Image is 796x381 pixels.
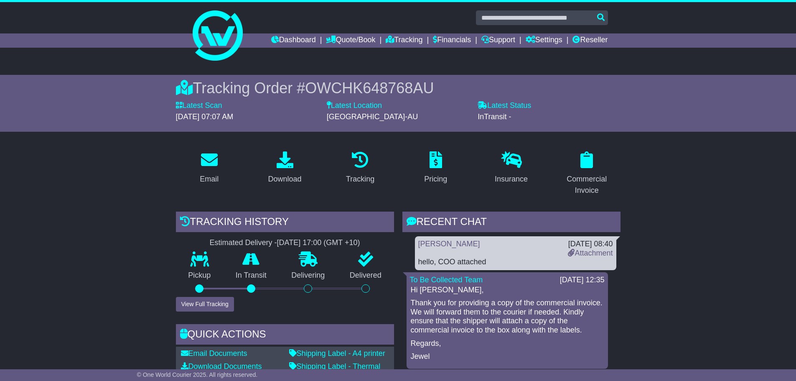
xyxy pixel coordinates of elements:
[481,33,515,48] a: Support
[181,362,262,371] a: Download Documents
[289,349,385,358] a: Shipping Label - A4 printer
[176,212,394,234] div: Tracking history
[289,362,381,380] a: Shipping Label - Thermal printer
[386,33,422,48] a: Tracking
[411,352,604,361] p: Jewel
[411,286,604,295] p: Hi [PERSON_NAME],
[526,33,562,48] a: Settings
[137,371,258,378] span: © One World Courier 2025. All rights reserved.
[424,174,447,185] div: Pricing
[568,240,613,249] div: [DATE] 08:40
[402,212,621,234] div: RECENT CHAT
[495,174,528,185] div: Insurance
[176,79,621,97] div: Tracking Order #
[553,148,621,199] a: Commercial Invoice
[176,271,224,280] p: Pickup
[181,349,247,358] a: Email Documents
[560,276,605,285] div: [DATE] 12:35
[410,276,483,284] a: To Be Collected Team
[277,238,360,248] div: [DATE] 17:00 (GMT +10)
[559,174,615,196] div: Commercial Invoice
[268,174,301,185] div: Download
[341,148,380,188] a: Tracking
[326,33,375,48] a: Quote/Book
[337,271,394,280] p: Delivered
[419,148,453,188] a: Pricing
[176,238,394,248] div: Estimated Delivery -
[418,258,613,267] div: hello, COO attached
[327,101,382,110] label: Latest Location
[478,113,511,121] span: InTransit -
[411,299,604,335] p: Thank you for providing a copy of the commercial invoice. We will forward them to the courier if ...
[418,240,480,248] a: [PERSON_NAME]
[200,174,219,185] div: Email
[489,148,533,188] a: Insurance
[568,249,613,257] a: Attachment
[411,339,604,348] p: Regards,
[271,33,316,48] a: Dashboard
[176,297,234,312] button: View Full Tracking
[279,271,338,280] p: Delivering
[223,271,279,280] p: In Transit
[346,174,374,185] div: Tracking
[194,148,224,188] a: Email
[176,324,394,347] div: Quick Actions
[478,101,531,110] label: Latest Status
[327,113,418,121] span: [GEOGRAPHIC_DATA]-AU
[262,148,307,188] a: Download
[176,101,222,110] label: Latest Scan
[433,33,471,48] a: Financials
[305,79,434,97] span: OWCHK648768AU
[176,113,234,121] span: [DATE] 07:07 AM
[572,33,608,48] a: Reseller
